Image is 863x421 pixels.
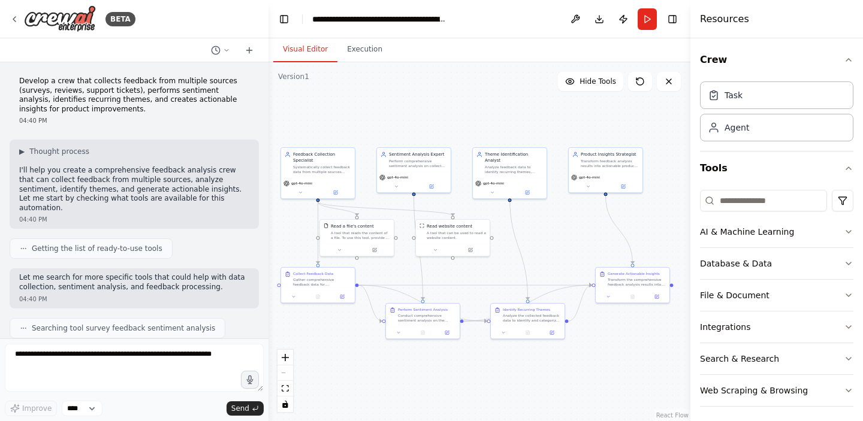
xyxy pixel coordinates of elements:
[319,219,394,257] div: FileReadToolRead a file's contentA tool that reads the content of a file. To use this tool, provi...
[606,183,640,190] button: Open in side panel
[581,159,639,168] div: Transform feedback analysis results into actionable product improvement recommendations for {prod...
[277,350,293,412] div: React Flow controls
[569,282,592,324] g: Edge from a33d94ef-1c32-427c-aa5c-23d92b756814 to ce16db6e-e578-4df4-ad42-3eefa32aa1a4
[315,202,360,216] g: Edge from b4a480ef-ce9b-48c8-b1d2-4dce47a49680 to 85250067-d678-4841-8f2a-ca74e8ff2067
[595,267,670,304] div: Generate Actionable InsightsTransform the comprehensive feedback analysis results into strategic,...
[700,12,749,26] h4: Resources
[656,412,689,419] a: React Flow attribution
[277,350,293,365] button: zoom in
[515,329,540,336] button: No output available
[277,381,293,396] button: fit view
[454,246,488,253] button: Open in side panel
[725,122,749,134] div: Agent
[337,37,392,62] button: Execution
[241,371,259,389] button: Click to speak your automation idea
[558,72,623,91] button: Hide Tools
[324,223,328,228] img: FileReadTool
[398,313,456,323] div: Conduct comprehensive sentiment analysis on the collected feedback data for {product_name}. For e...
[620,293,645,300] button: No output available
[420,223,424,228] img: ScrapeWebsiteTool
[319,189,353,196] button: Open in side panel
[331,231,390,240] div: A tool that reads the content of a file. To use this tool, provide a 'file_path' parameter with t...
[293,277,351,287] div: Gather comprehensive feedback data for {product_name} from multiple sources over the {time_period...
[22,404,52,413] span: Improve
[312,13,447,25] nav: breadcrumb
[485,165,543,174] div: Analyze feedback data to identify recurring themes, patterns, and topics related to {product_name...
[19,147,25,156] span: ▶
[376,147,451,193] div: Sentiment Analysis ExpertPerform comprehensive sentiment analysis on collected feedback data for ...
[385,303,460,340] div: Perform Sentiment AnalysisConduct comprehensive sentiment analysis on the collected feedback data...
[700,248,853,279] button: Database & Data
[580,77,616,86] span: Hide Tools
[700,77,853,151] div: Crew
[359,282,592,288] g: Edge from 2c49ad05-14c6-40eb-9c20-d973aac25c19 to ce16db6e-e578-4df4-ad42-3eefa32aa1a4
[700,216,853,247] button: AI & Machine Learning
[415,183,449,190] button: Open in side panel
[700,280,853,311] button: File & Document
[427,223,472,229] div: Read website content
[700,43,853,77] button: Crew
[293,165,351,174] div: Systematically collect feedback data from multiple sources including surveys, online reviews, sup...
[389,159,447,168] div: Perform comprehensive sentiment analysis on collected feedback data for {product_name}, categoriz...
[472,147,547,199] div: Theme Identification AnalystAnalyze feedback data to identify recurring themes, patterns, and top...
[603,196,636,263] g: Edge from c6550f97-755c-40b3-a5b6-87f500885db7 to ce16db6e-e578-4df4-ad42-3eefa32aa1a4
[331,223,374,229] div: Read a file's content
[227,401,264,416] button: Send
[293,271,333,276] div: Collect Feedback Data
[315,202,456,216] g: Edge from b4a480ef-ce9b-48c8-b1d2-4dce47a49680 to 5c0b3b37-ced0-43c5-a7fb-4fef8d2ec044
[293,152,351,163] div: Feedback Collection Specialist
[608,277,666,287] div: Transform the comprehensive feedback analysis results into strategic, actionable insights and imp...
[503,307,550,312] div: Identify Recurring Themes
[305,293,330,300] button: No output available
[273,37,337,62] button: Visual Editor
[277,396,293,412] button: toggle interactivity
[291,181,312,186] span: gpt-4o-mini
[231,404,249,413] span: Send
[19,147,89,156] button: ▶Thought process
[490,303,565,340] div: Identify Recurring ThemesAnalyze the collected feedback data to identify and categorize recurring...
[608,271,660,276] div: Generate Actionable Insights
[700,343,853,374] button: Search & Research
[485,152,543,163] div: Theme Identification Analyst
[5,401,57,416] button: Improve
[240,43,259,57] button: Start a new chat
[276,11,292,28] button: Hide left sidebar
[387,175,408,180] span: gpt-4o-mini
[105,12,135,26] div: BETA
[19,116,249,125] div: 04:40 PM
[410,329,435,336] button: No output available
[29,147,89,156] span: Thought process
[415,219,490,257] div: ScrapeWebsiteToolRead website contentA tool that can be used to read a website content.
[437,329,457,336] button: Open in side panel
[19,295,249,304] div: 04:40 PM
[19,215,249,224] div: 04:40 PM
[315,202,321,263] g: Edge from b4a480ef-ce9b-48c8-b1d2-4dce47a49680 to 2c49ad05-14c6-40eb-9c20-d973aac25c19
[389,152,447,158] div: Sentiment Analysis Expert
[568,147,643,193] div: Product Insights StrategistTransform feedback analysis results into actionable product improvemen...
[206,43,235,57] button: Switch to previous chat
[358,246,392,253] button: Open in side panel
[19,77,249,114] p: Develop a crew that collects feedback from multiple sources (surveys, reviews, support tickets), ...
[511,189,545,196] button: Open in side panel
[483,181,504,186] span: gpt-4o-mini
[647,293,667,300] button: Open in side panel
[725,89,743,101] div: Task
[700,152,853,185] button: Tools
[411,196,426,299] g: Edge from d1a802e3-213d-4664-83ba-e62b280d5b06 to d7fc0aaa-bd9c-43d5-9bc0-bd6e8294e225
[278,72,309,81] div: Version 1
[507,196,531,299] g: Edge from 380d5106-da4e-47b0-87e0-d8ec8677c264 to a33d94ef-1c32-427c-aa5c-23d92b756814
[280,147,355,199] div: Feedback Collection SpecialistSystematically collect feedback data from multiple sources includin...
[700,185,853,416] div: Tools
[24,5,96,32] img: Logo
[581,152,639,158] div: Product Insights Strategist
[332,293,352,300] button: Open in side panel
[280,267,355,304] div: Collect Feedback DataGather comprehensive feedback data for {product_name} from multiple sources ...
[32,244,162,253] span: Getting the list of ready-to-use tools
[32,323,215,333] span: Searching tool survey feedback sentiment analysis
[700,375,853,406] button: Web Scraping & Browsing
[359,282,382,324] g: Edge from 2c49ad05-14c6-40eb-9c20-d973aac25c19 to d7fc0aaa-bd9c-43d5-9bc0-bd6e8294e225
[700,311,853,343] button: Integrations
[19,166,249,213] p: I'll help you create a comprehensive feedback analysis crew that can collect feedback from multip...
[579,175,600,180] span: gpt-4o-mini
[427,231,486,240] div: A tool that can be used to read a website content.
